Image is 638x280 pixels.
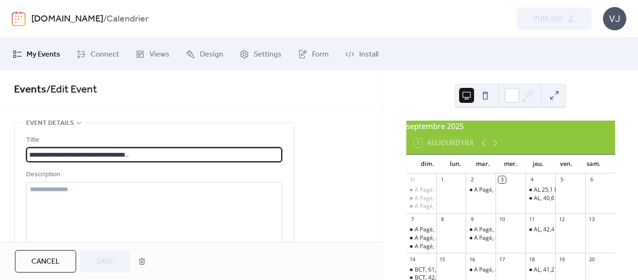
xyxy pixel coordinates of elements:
span: Install [359,49,378,60]
b: / [103,10,106,28]
div: 10 [498,216,505,223]
div: 5 [558,176,565,183]
a: Install [338,42,385,67]
a: Connect [70,42,126,67]
div: A Pagé, 41,4 km Rg de la Petite-Noraie, St-Liguori, St-Ambroise. Commandité par Dupont photo stud... [466,234,496,242]
div: sam. [580,155,608,173]
span: Event details [26,118,74,129]
div: A Pagé, 40,1 km Rg Ste-Julie, 2e Rg (aller retour), Voie de contournement. Commandité par Boucher... [466,186,496,194]
div: A Pagé, 48,9 km St-Liguori, St-Jacques, Ste-Marie, Crabtree. Commandité par Constuction Mike Blai... [406,234,436,242]
div: A Pagé, 41,2 km Crabtree, St-Liguori, Voie de Contournement. Commandité par Trévi Joliette piscin... [406,186,436,194]
div: AL, 41,2 km St-Thomas, Crabtree, St-Paul. Commandité par Son X Plus produits audio/vidéo [525,266,555,274]
div: ven. [552,155,580,173]
div: A Pagé, 43,2 km Ch Village St-Pierre-Nord, Base-de-Roc. St-Paul. Commandité par salle d'entraînem... [466,266,496,274]
div: AL, 42,4 km St-Liguori, St-Jacques, Ste-Marie, Crabtree, St-Paul. Commandité par Boies Desroches ... [525,226,555,234]
a: Design [179,42,230,67]
button: Cancel [15,250,76,273]
div: A Pagé, 39,6 km St-Ambroise, Ste-Marceline. Commandité par Municipalité de St-Ambroise service mu... [406,226,436,234]
a: Views [128,42,177,67]
span: Form [312,49,329,60]
div: 16 [468,256,475,263]
span: Connect [91,49,119,60]
div: 4 [528,176,535,183]
div: A Pagé, 67,2 km St-Liguori, St-Ambroise, Ste-Marceline, Ste-Mélanie. Commandité par La Distinctio... [406,243,436,251]
img: logo [12,11,26,26]
div: 11 [528,216,535,223]
span: Design [200,49,223,60]
div: Title [26,135,280,146]
a: [DOMAIN_NAME] [31,10,103,28]
div: 17 [498,256,505,263]
a: Events [14,79,46,100]
a: My Events [6,42,67,67]
div: 1 [439,176,446,183]
div: A Pagé, 52,2 km St-Liguori, Montéée Hamilton, Rawdon, 38e Av. Commandité par Val Délice mets maisons [406,194,436,202]
div: mer. [497,155,525,173]
b: Calendrier [106,10,149,28]
div: A Pagé, 24,8 km Petite Noraie, Rivière Rouge, Rg Double, Voie de Contournement [466,226,496,234]
div: 3 [498,176,505,183]
div: 19 [558,256,565,263]
div: 6 [588,176,595,183]
span: Settings [254,49,282,60]
div: AL, 40,6 km Rg Cyrille-Beaudry, St-Gérard, Rg Nord, Crabtree. Commandité par Clinique Éric Dupuis... [525,194,555,202]
div: VJ [603,7,626,30]
span: Views [149,49,170,60]
div: 13 [588,216,595,223]
div: 7 [409,216,416,223]
div: 14 [409,256,416,263]
div: BCT, 61,7 km St-Gérard, l'Assomption, Rg Point-du-Jour-Sud. Commandité par Napa distributeur de p... [406,266,436,274]
span: My Events [27,49,60,60]
a: Form [291,42,336,67]
span: Cancel [31,256,60,267]
div: 20 [588,256,595,263]
div: mar. [469,155,496,173]
div: dim. [414,155,441,173]
div: 9 [468,216,475,223]
a: Settings [233,42,289,67]
div: 12 [558,216,565,223]
div: jeu. [525,155,552,173]
div: 31 [409,176,416,183]
div: 18 [528,256,535,263]
div: Description [26,169,280,180]
div: A Pagé, 90,1 km Rawdon, St-Alphonse, Ste-Béatrix, Ste-Mélanie. Commandité par Val Délice [406,202,436,210]
div: septembre 2025 [406,121,615,132]
div: 15 [439,256,446,263]
div: 2 [468,176,475,183]
div: lun. [441,155,469,173]
span: / Edit Event [46,79,97,100]
div: 8 [439,216,446,223]
div: AL 25,1 km St-Pierre-Sud, St-Paul, Crabtree, Petite Noraie, Voie de Contournement [525,186,555,194]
